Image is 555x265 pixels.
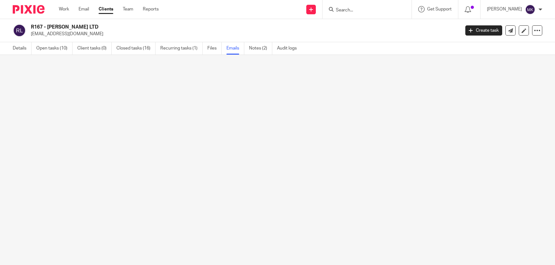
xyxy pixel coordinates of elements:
span: Get Support [427,7,452,11]
a: Emails [226,42,244,55]
a: Details [13,42,31,55]
img: svg%3E [13,24,26,37]
a: Edit client [519,25,529,36]
a: Reports [143,6,159,12]
a: Notes (2) [249,42,272,55]
a: Work [59,6,69,12]
a: Create task [465,25,502,36]
a: Client tasks (0) [77,42,112,55]
a: Files [207,42,222,55]
p: [PERSON_NAME] [487,6,522,12]
a: Audit logs [277,42,302,55]
a: Clients [99,6,113,12]
a: Email [79,6,89,12]
a: Closed tasks (16) [116,42,156,55]
p: [EMAIL_ADDRESS][DOMAIN_NAME] [31,31,456,37]
img: Pixie [13,5,45,14]
h2: R167 - [PERSON_NAME] LTD [31,24,371,30]
a: Team [123,6,133,12]
input: Search [335,8,392,13]
a: Open tasks (10) [36,42,73,55]
img: svg%3E [525,4,535,15]
a: Send new email [505,25,516,36]
a: Recurring tasks (1) [160,42,203,55]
